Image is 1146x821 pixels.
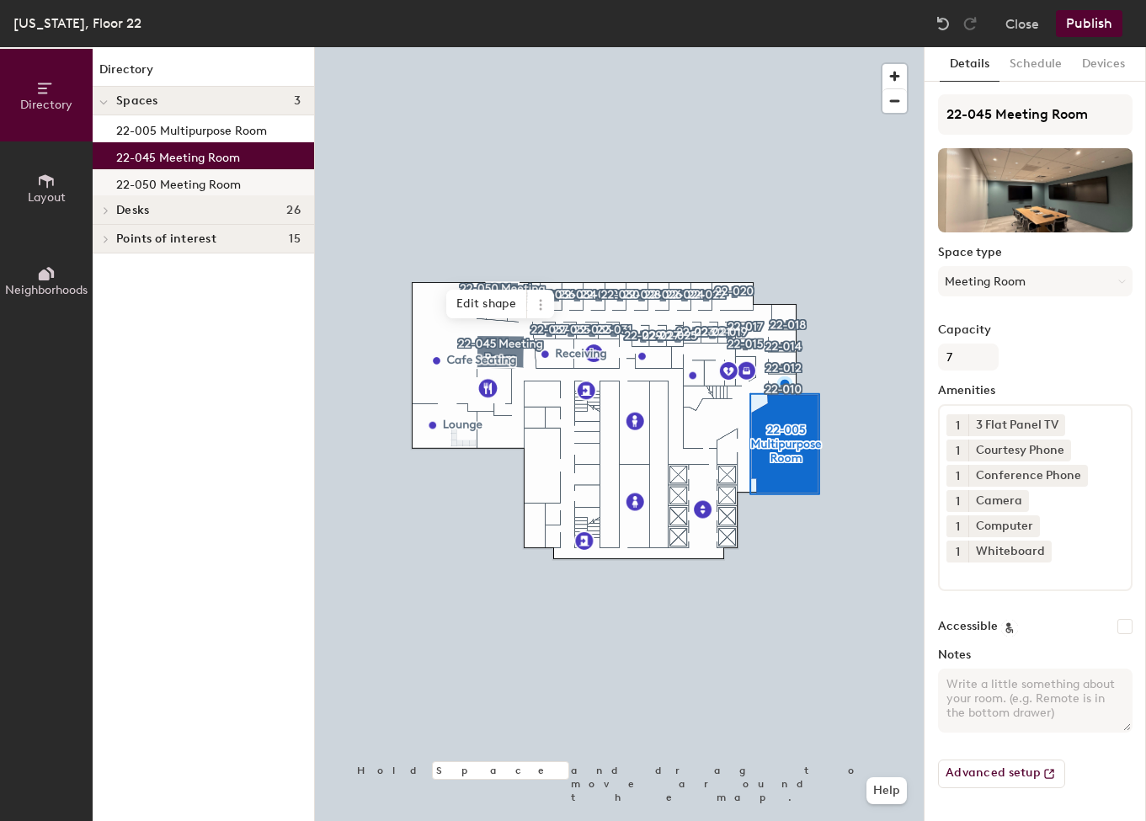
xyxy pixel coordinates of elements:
button: Meeting Room [938,266,1133,296]
button: 1 [946,515,968,537]
button: Devices [1072,47,1135,82]
label: Capacity [938,323,1133,337]
div: [US_STATE], Floor 22 [13,13,141,34]
button: 1 [946,465,968,487]
span: Spaces [116,94,158,108]
label: Amenities [938,384,1133,397]
div: Courtesy Phone [968,440,1071,461]
div: Conference Phone [968,465,1088,487]
button: 1 [946,541,968,562]
label: Accessible [938,620,998,633]
span: Points of interest [116,232,216,246]
span: 1 [956,518,960,536]
button: 1 [946,490,968,512]
span: Layout [28,190,66,205]
div: 3 Flat Panel TV [968,414,1065,436]
span: 15 [289,232,301,246]
span: 1 [956,442,960,460]
span: 1 [956,417,960,434]
span: 1 [956,543,960,561]
img: Undo [935,15,951,32]
label: Space type [938,246,1133,259]
span: Desks [116,204,149,217]
button: Close [1005,10,1039,37]
span: Directory [20,98,72,112]
label: Notes [938,648,1133,662]
div: Computer [968,515,1040,537]
h1: Directory [93,61,314,87]
button: Details [940,47,999,82]
span: Neighborhoods [5,283,88,297]
span: 26 [286,204,301,217]
span: 1 [956,493,960,510]
div: Camera [968,490,1029,512]
span: 1 [956,467,960,485]
span: 3 [294,94,301,108]
button: Help [866,777,907,804]
div: Whiteboard [968,541,1052,562]
span: Edit shape [446,290,527,318]
button: 1 [946,414,968,436]
p: 22-045 Meeting Room [116,146,240,165]
button: Publish [1056,10,1122,37]
button: Schedule [999,47,1072,82]
p: 22-050 Meeting Room [116,173,241,192]
p: 22-005 Multipurpose Room [116,119,267,138]
button: Advanced setup [938,760,1065,788]
button: 1 [946,440,968,461]
img: The space named 22-045 Meeting Room [938,148,1133,232]
img: Redo [962,15,978,32]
